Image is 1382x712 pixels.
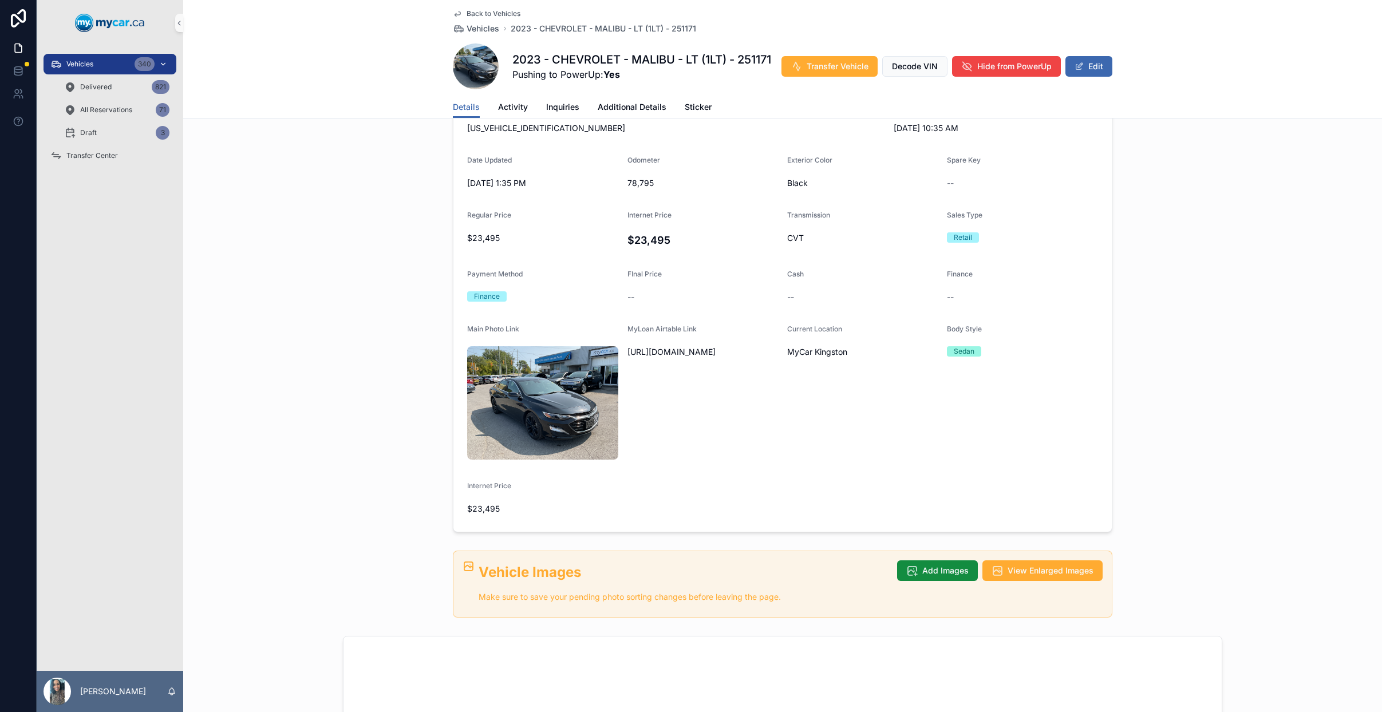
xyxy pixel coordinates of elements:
[511,23,696,34] a: 2023 - CHEVROLET - MALIBU - LT (1LT) - 251171
[37,46,183,181] div: scrollable content
[80,105,132,114] span: All Reservations
[467,23,499,34] span: Vehicles
[156,103,169,117] div: 71
[467,177,618,189] span: [DATE] 1:35 PM
[66,151,118,160] span: Transfer Center
[467,346,618,460] img: uc
[135,57,155,71] div: 340
[627,232,779,248] h4: $23,495
[498,97,528,120] a: Activity
[947,156,981,164] span: Spare Key
[453,9,520,18] a: Back to Vehicles
[479,563,888,604] div: ## Vehicle Images Make sure to save your pending photo sorting changes before leaving the page.
[57,100,176,120] a: All Reservations71
[512,68,771,81] span: Pushing to PowerUp:
[1008,565,1093,576] span: View Enlarged Images
[479,563,888,582] h2: Vehicle Images
[952,56,1061,77] button: Hide from PowerUp
[453,97,480,118] a: Details
[546,101,579,113] span: Inquiries
[787,270,804,278] span: Cash
[947,325,982,333] span: Body Style
[882,56,947,77] button: Decode VIN
[894,122,1045,134] span: [DATE] 10:35 AM
[453,101,480,113] span: Details
[80,686,146,697] p: [PERSON_NAME]
[787,232,938,244] span: CVT
[66,60,93,69] span: Vehicles
[467,9,520,18] span: Back to Vehicles
[474,291,500,302] div: Finance
[954,232,972,243] div: Retail
[947,177,954,189] span: --
[498,101,528,113] span: Activity
[479,591,888,604] p: Make sure to save your pending photo sorting changes before leaving the page.
[947,270,973,278] span: Finance
[44,145,176,166] a: Transfer Center
[627,177,779,189] span: 78,795
[787,291,794,303] span: --
[787,177,938,189] span: Black
[627,325,697,333] span: MyLoan Airtable Link
[1065,56,1112,77] button: Edit
[627,270,662,278] span: FInal Price
[627,211,672,219] span: Internet Price
[627,346,779,358] span: [URL][DOMAIN_NAME]
[512,52,771,68] h1: 2023 - CHEVROLET - MALIBU - LT (1LT) - 251171
[598,97,666,120] a: Additional Details
[57,77,176,97] a: Delivered821
[598,101,666,113] span: Additional Details
[467,325,519,333] span: Main Photo Link
[156,126,169,140] div: 3
[947,291,954,303] span: --
[977,61,1052,72] span: Hide from PowerUp
[897,560,978,581] button: Add Images
[781,56,878,77] button: Transfer Vehicle
[954,346,974,357] div: Sedan
[922,565,969,576] span: Add Images
[467,156,512,164] span: Date Updated
[627,156,660,164] span: Odometer
[467,503,618,515] span: $23,495
[467,122,885,134] span: [US_VEHICLE_IDENTIFICATION_NUMBER]
[982,560,1103,581] button: View Enlarged Images
[80,128,97,137] span: Draft
[787,325,842,333] span: Current Location
[627,291,634,303] span: --
[467,481,511,490] span: Internet Price
[787,156,832,164] span: Exterior Color
[44,54,176,74] a: Vehicles340
[546,97,579,120] a: Inquiries
[467,232,618,244] span: $23,495
[467,211,511,219] span: Regular Price
[152,80,169,94] div: 821
[685,97,712,120] a: Sticker
[787,346,847,358] span: MyCar Kingston
[467,270,523,278] span: Payment Method
[453,23,499,34] a: Vehicles
[892,61,938,72] span: Decode VIN
[57,122,176,143] a: Draft3
[80,82,112,92] span: Delivered
[685,101,712,113] span: Sticker
[947,211,982,219] span: Sales Type
[603,69,620,80] strong: Yes
[807,61,868,72] span: Transfer Vehicle
[75,14,145,32] img: App logo
[787,211,830,219] span: Transmission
